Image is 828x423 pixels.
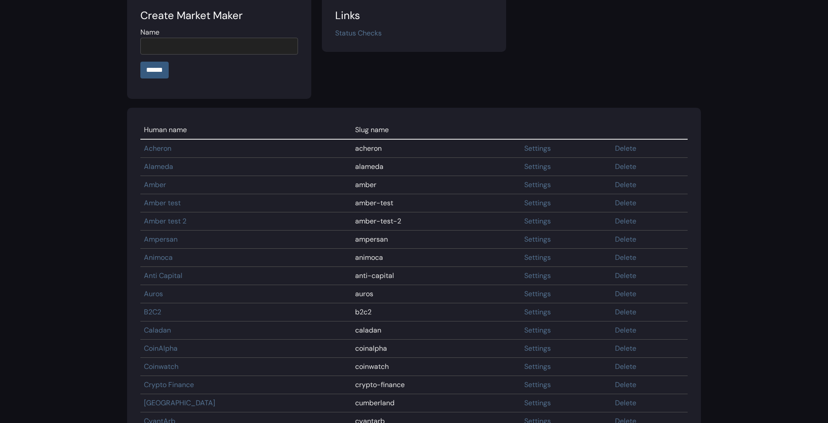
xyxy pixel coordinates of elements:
[352,267,521,285] td: anti-capital
[615,198,636,208] a: Delete
[615,307,636,317] a: Delete
[524,180,551,189] a: Settings
[524,216,551,226] a: Settings
[524,380,551,389] a: Settings
[144,162,173,171] a: Alameda
[140,8,298,23] div: Create Market Maker
[615,180,636,189] a: Delete
[144,289,163,298] a: Auros
[524,253,551,262] a: Settings
[615,362,636,371] a: Delete
[140,121,352,139] td: Human name
[352,394,521,412] td: cumberland
[352,212,521,231] td: amber-test-2
[144,235,178,244] a: Ampersan
[524,307,551,317] a: Settings
[615,144,636,153] a: Delete
[144,398,215,407] a: [GEOGRAPHIC_DATA]
[615,325,636,335] a: Delete
[524,235,551,244] a: Settings
[524,198,551,208] a: Settings
[352,194,521,212] td: amber-test
[615,271,636,280] a: Delete
[615,235,636,244] a: Delete
[352,139,521,158] td: acheron
[144,307,161,317] a: B2C2
[352,358,521,376] td: coinwatch
[144,198,181,208] a: Amber test
[615,380,636,389] a: Delete
[615,253,636,262] a: Delete
[352,285,521,303] td: auros
[144,325,171,335] a: Caladan
[144,144,171,153] a: Acheron
[524,144,551,153] a: Settings
[524,271,551,280] a: Settings
[352,121,521,139] td: Slug name
[352,340,521,358] td: coinalpha
[335,28,382,38] a: Status Checks
[524,362,551,371] a: Settings
[144,253,173,262] a: Animoca
[144,216,186,226] a: Amber test 2
[352,321,521,340] td: caladan
[144,180,166,189] a: Amber
[352,249,521,267] td: animoca
[524,289,551,298] a: Settings
[524,325,551,335] a: Settings
[615,398,636,407] a: Delete
[144,362,178,371] a: Coinwatch
[144,271,182,280] a: Anti Capital
[524,398,551,407] a: Settings
[352,303,521,321] td: b2c2
[615,289,636,298] a: Delete
[144,344,178,353] a: CoinAlpha
[352,158,521,176] td: alameda
[352,376,521,394] td: crypto-finance
[352,231,521,249] td: ampersan
[352,176,521,194] td: amber
[615,216,636,226] a: Delete
[524,162,551,171] a: Settings
[335,8,493,23] div: Links
[524,344,551,353] a: Settings
[144,380,194,389] a: Crypto Finance
[140,27,159,38] label: Name
[615,162,636,171] a: Delete
[615,344,636,353] a: Delete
